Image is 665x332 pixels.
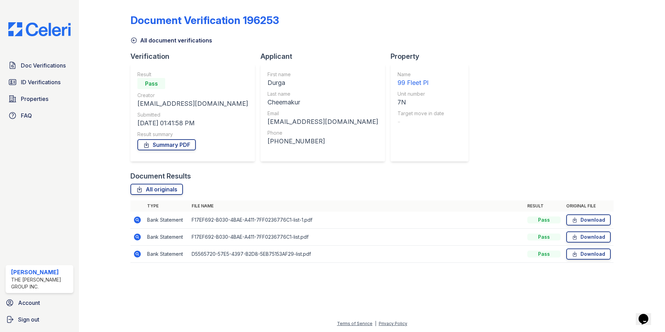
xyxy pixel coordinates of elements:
[6,75,73,89] a: ID Verifications
[563,200,614,212] th: Original file
[527,251,561,258] div: Pass
[137,99,248,109] div: [EMAIL_ADDRESS][DOMAIN_NAME]
[6,58,73,72] a: Doc Verifications
[11,276,71,290] div: The [PERSON_NAME] Group Inc.
[398,110,444,117] div: Target move in date
[636,304,658,325] iframe: chat widget
[21,95,48,103] span: Properties
[524,200,563,212] th: Result
[144,229,189,246] td: Bank Statement
[267,78,378,88] div: Durga
[398,78,444,88] div: 99 Fleet Pl
[21,61,66,70] span: Doc Verifications
[189,212,524,229] td: F17EF692-B030-4BAE-A411-7FF0236776C1-list-1.pdf
[398,97,444,107] div: 7N
[337,321,372,326] a: Terms of Service
[137,131,248,138] div: Result summary
[566,214,611,226] a: Download
[18,299,40,307] span: Account
[189,246,524,263] td: D5565720-57E5-4397-B2D8-5EB75153AF29-list.pdf
[527,216,561,223] div: Pass
[137,71,248,78] div: Result
[527,234,561,240] div: Pass
[144,212,189,229] td: Bank Statement
[379,321,407,326] a: Privacy Policy
[6,109,73,122] a: FAQ
[267,117,378,127] div: [EMAIL_ADDRESS][DOMAIN_NAME]
[21,78,61,86] span: ID Verifications
[267,129,378,136] div: Phone
[18,315,39,324] span: Sign out
[130,171,191,181] div: Document Results
[267,97,378,107] div: Cheemakur
[130,36,212,45] a: All document verifications
[130,52,261,61] div: Verification
[398,117,444,127] div: -
[398,90,444,97] div: Unit number
[137,118,248,128] div: [DATE] 01:41:58 PM
[3,296,76,310] a: Account
[137,78,165,89] div: Pass
[21,111,32,120] span: FAQ
[11,268,71,276] div: [PERSON_NAME]
[144,200,189,212] th: Type
[398,71,444,88] a: Name 99 Fleet Pl
[566,248,611,260] a: Download
[130,184,183,195] a: All originals
[137,111,248,118] div: Submitted
[261,52,391,61] div: Applicant
[189,200,524,212] th: File name
[391,52,474,61] div: Property
[3,22,76,36] img: CE_Logo_Blue-a8612792a0a2168367f1c8372b55b34899dd931a85d93a1a3d3e32e68fde9ad4.png
[130,14,279,26] div: Document Verification 196253
[267,136,378,146] div: [PHONE_NUMBER]
[566,231,611,243] a: Download
[267,71,378,78] div: First name
[189,229,524,246] td: F17EF692-B030-4BAE-A411-7FF0236776C1-list.pdf
[137,92,248,99] div: Creator
[398,71,444,78] div: Name
[144,246,189,263] td: Bank Statement
[137,139,196,150] a: Summary PDF
[267,90,378,97] div: Last name
[3,313,76,326] a: Sign out
[267,110,378,117] div: Email
[375,321,376,326] div: |
[6,92,73,106] a: Properties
